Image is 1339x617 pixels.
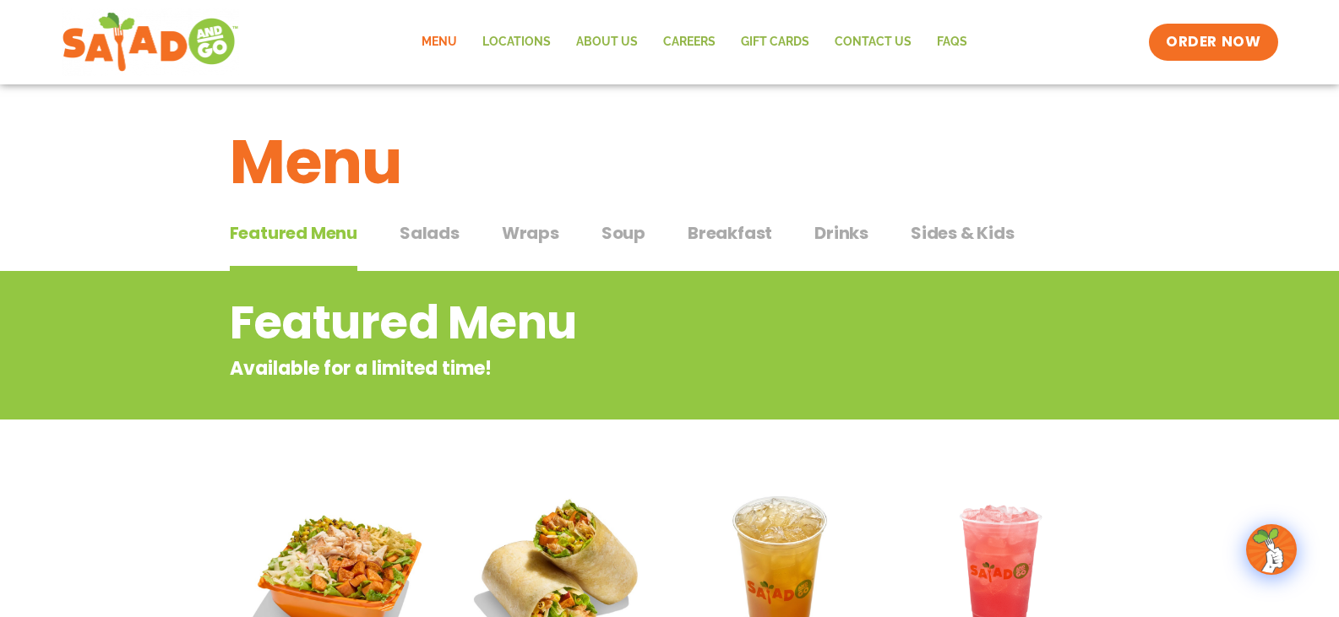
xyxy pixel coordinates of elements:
span: Drinks [814,220,868,246]
nav: Menu [409,23,980,62]
span: Featured Menu [230,220,357,246]
h1: Menu [230,116,1110,208]
div: Tabbed content [230,214,1110,272]
p: Available for a limited time! [230,355,974,382]
a: Locations [470,23,563,62]
span: Breakfast [688,220,772,246]
a: Contact Us [822,23,924,62]
a: GIFT CARDS [728,23,822,62]
span: Salads [400,220,460,246]
a: Menu [409,23,470,62]
span: Soup [601,220,645,246]
img: new-SAG-logo-768×292 [62,8,240,76]
span: ORDER NOW [1166,32,1260,52]
span: Sides & Kids [911,220,1015,246]
h2: Featured Menu [230,289,974,357]
a: FAQs [924,23,980,62]
img: wpChatIcon [1248,526,1295,573]
span: Wraps [502,220,559,246]
a: ORDER NOW [1149,24,1277,61]
a: About Us [563,23,650,62]
a: Careers [650,23,728,62]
